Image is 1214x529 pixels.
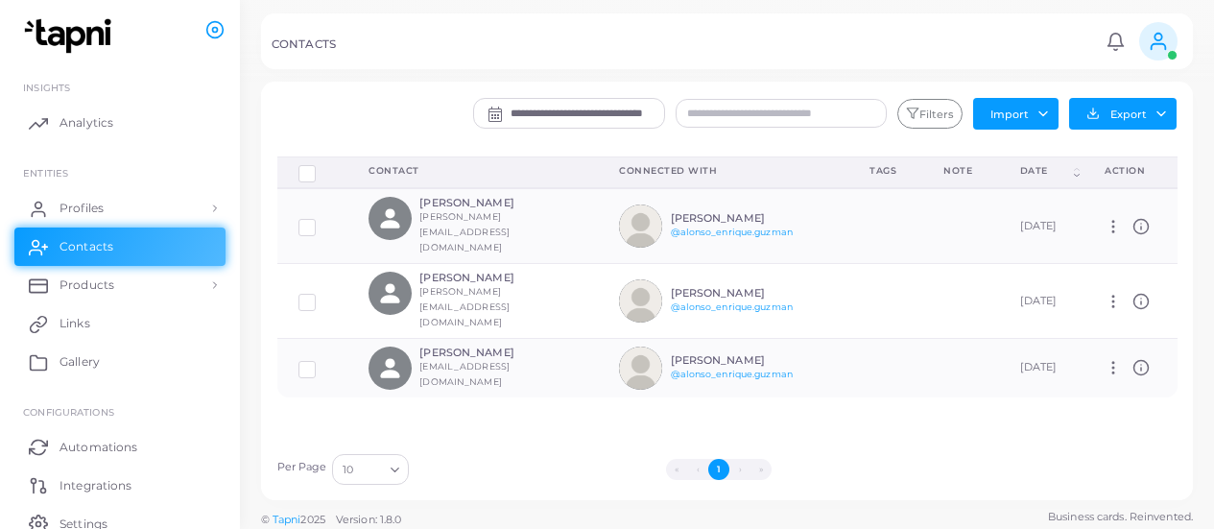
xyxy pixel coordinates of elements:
[1048,509,1193,525] span: Business cards. Reinvented.
[1069,98,1177,130] button: Export
[60,114,113,132] span: Analytics
[273,513,301,526] a: Tapni
[300,512,324,528] span: 2025
[272,37,336,51] h5: CONTACTS
[943,164,977,178] div: Note
[14,343,226,381] a: Gallery
[1105,164,1155,178] div: action
[377,205,403,231] svg: person fill
[60,477,131,494] span: Integrations
[419,286,510,327] small: [PERSON_NAME][EMAIL_ADDRESS][DOMAIN_NAME]
[60,277,114,294] span: Products
[60,238,113,255] span: Contacts
[14,228,226,266] a: Contacts
[1020,219,1062,234] div: [DATE]
[619,204,662,248] img: avatar
[619,164,827,178] div: Connected With
[973,98,1059,129] button: Import
[277,460,327,475] label: Per Page
[23,167,68,179] span: ENTITIES
[14,189,226,228] a: Profiles
[23,406,114,418] span: Configurations
[1020,294,1062,309] div: [DATE]
[869,164,901,178] div: Tags
[419,211,510,252] small: [PERSON_NAME][EMAIL_ADDRESS][DOMAIN_NAME]
[60,353,100,371] span: Gallery
[419,272,560,284] h6: [PERSON_NAME]
[377,280,403,306] svg: person fill
[671,212,812,225] h6: [PERSON_NAME]
[419,361,510,387] small: [EMAIL_ADDRESS][DOMAIN_NAME]
[897,99,963,130] button: Filters
[343,460,353,480] span: 10
[671,227,793,237] a: @alonso_enrique.guzman
[60,315,90,332] span: Links
[708,459,729,480] button: Go to page 1
[60,200,104,217] span: Profiles
[355,459,383,480] input: Search for option
[14,466,226,504] a: Integrations
[336,513,402,526] span: Version: 1.8.0
[619,347,662,390] img: avatar
[671,301,793,312] a: @alonso_enrique.guzman
[60,439,137,456] span: Automations
[23,82,70,93] span: INSIGHTS
[17,18,124,54] img: logo
[671,369,793,379] a: @alonso_enrique.guzman
[414,459,1024,480] ul: Pagination
[14,266,226,304] a: Products
[277,156,348,188] th: Row-selection
[671,287,812,300] h6: [PERSON_NAME]
[14,304,226,343] a: Links
[1020,360,1062,375] div: [DATE]
[671,354,812,367] h6: [PERSON_NAME]
[619,279,662,323] img: avatar
[261,512,401,528] span: ©
[1020,164,1070,178] div: Date
[369,164,577,178] div: Contact
[419,197,560,209] h6: [PERSON_NAME]
[14,104,226,142] a: Analytics
[377,355,403,381] svg: person fill
[14,427,226,466] a: Automations
[332,454,409,485] div: Search for option
[419,347,560,359] h6: [PERSON_NAME]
